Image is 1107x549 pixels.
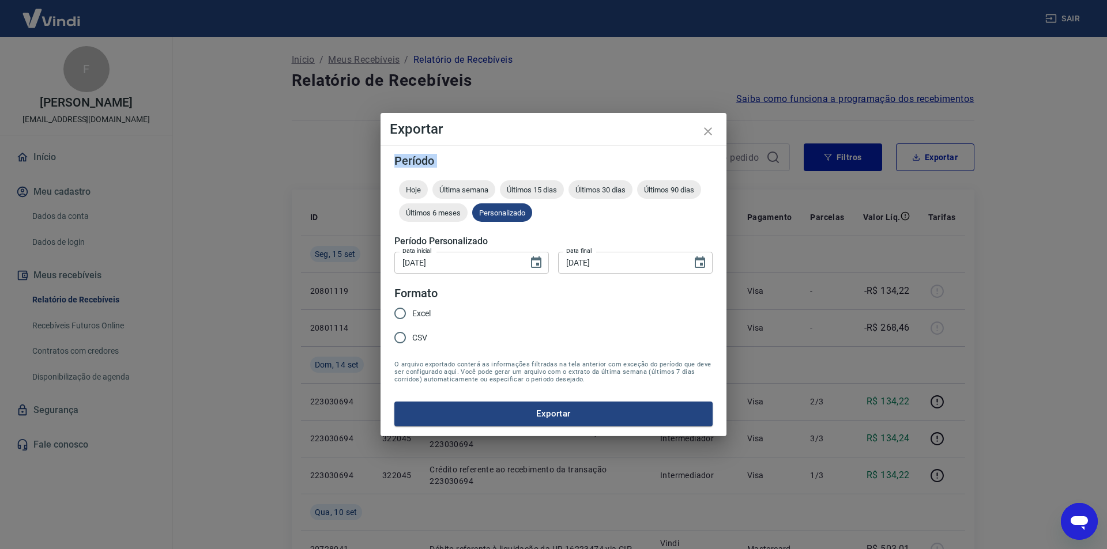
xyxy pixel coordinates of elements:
h4: Exportar [390,122,717,136]
label: Data final [566,247,592,255]
iframe: Botão para abrir a janela de mensagens [1061,503,1098,540]
span: Últimos 30 dias [568,185,632,194]
div: Últimos 6 meses [399,203,468,222]
h5: Período [394,155,713,166]
div: Últimos 90 dias [637,180,701,199]
span: Última semana [432,185,495,194]
div: Última semana [432,180,495,199]
span: Últimos 15 dias [500,185,564,194]
div: Hoje [399,180,428,199]
span: O arquivo exportado conterá as informações filtradas na tela anterior com exceção do período que ... [394,361,713,383]
div: Últimos 30 dias [568,180,632,199]
span: Excel [412,308,431,320]
input: DD/MM/YYYY [394,252,520,273]
label: Data inicial [402,247,432,255]
span: Últimos 6 meses [399,209,468,217]
button: Exportar [394,402,713,426]
h5: Período Personalizado [394,236,713,247]
span: Últimos 90 dias [637,185,701,194]
button: Choose date, selected date is 10 de set de 2025 [525,251,548,274]
input: DD/MM/YYYY [558,252,684,273]
div: Últimos 15 dias [500,180,564,199]
span: Hoje [399,185,428,194]
span: Personalizado [472,209,532,217]
legend: Formato [394,285,438,302]
button: close [694,118,722,145]
span: CSV [412,332,427,344]
button: Choose date, selected date is 16 de set de 2025 [688,251,711,274]
div: Personalizado [472,203,532,222]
